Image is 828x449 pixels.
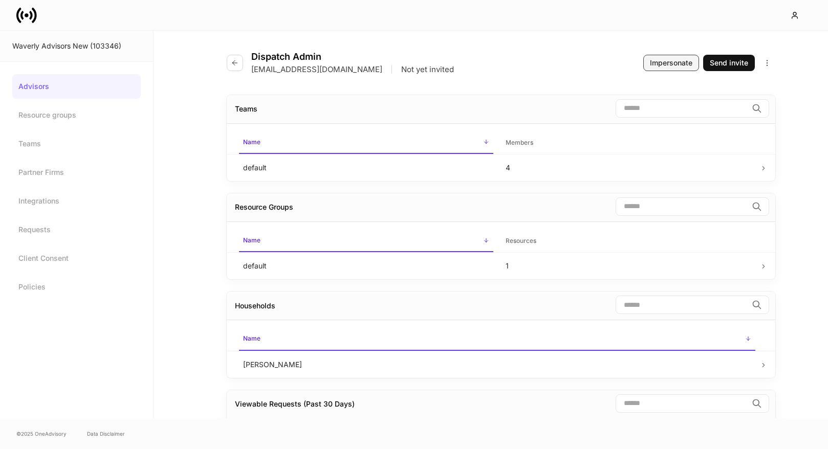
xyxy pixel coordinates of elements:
[643,55,699,71] button: Impersonate
[506,236,536,245] h6: Resources
[12,275,141,299] a: Policies
[243,333,260,343] h6: Name
[502,132,756,153] span: Members
[16,430,67,438] span: © 2025 OneAdvisory
[243,235,260,245] h6: Name
[251,64,382,75] p: [EMAIL_ADDRESS][DOMAIN_NAME]
[506,138,533,147] h6: Members
[235,351,759,378] td: [PERSON_NAME]
[235,301,275,311] div: Households
[703,55,755,71] button: Send invite
[235,104,257,114] div: Teams
[12,160,141,185] a: Partner Firms
[12,41,141,51] div: Waverly Advisors New (103346)
[401,64,454,75] p: Not yet invited
[239,328,755,350] span: Name
[710,58,748,68] div: Send invite
[12,131,141,156] a: Teams
[12,217,141,242] a: Requests
[12,189,141,213] a: Integrations
[235,203,293,211] span: Advisors may inherit access to Resource Groups through Teams
[502,231,756,252] span: Resources
[251,51,454,62] h4: Dispatch Admin
[390,64,393,75] p: |
[650,58,692,68] div: Impersonate
[235,154,497,181] td: default
[239,230,493,252] span: Name
[87,430,125,438] a: Data Disclaimer
[497,253,760,280] td: 1
[235,399,355,409] div: Viewable Requests (Past 30 Days)
[497,154,760,181] td: 4
[243,137,260,147] h6: Name
[235,253,497,280] td: default
[239,132,493,154] span: Name
[12,246,141,271] a: Client Consent
[12,103,141,127] a: Resource groups
[12,74,141,99] a: Advisors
